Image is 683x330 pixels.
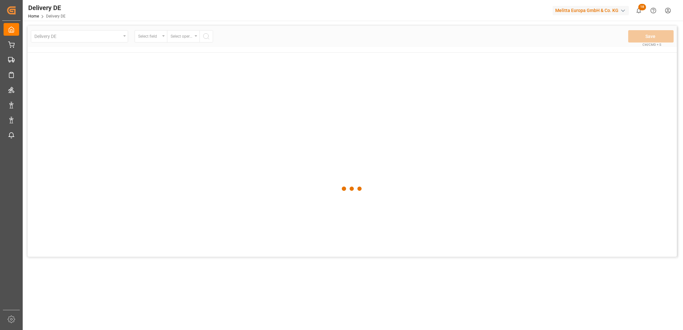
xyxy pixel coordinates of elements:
[638,4,646,10] span: 18
[631,3,646,18] button: show 18 new notifications
[28,14,39,18] a: Home
[553,6,629,15] div: Melitta Europa GmbH & Co. KG
[553,4,631,17] button: Melitta Europa GmbH & Co. KG
[28,3,66,13] div: Delivery DE
[646,3,661,18] button: Help Center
